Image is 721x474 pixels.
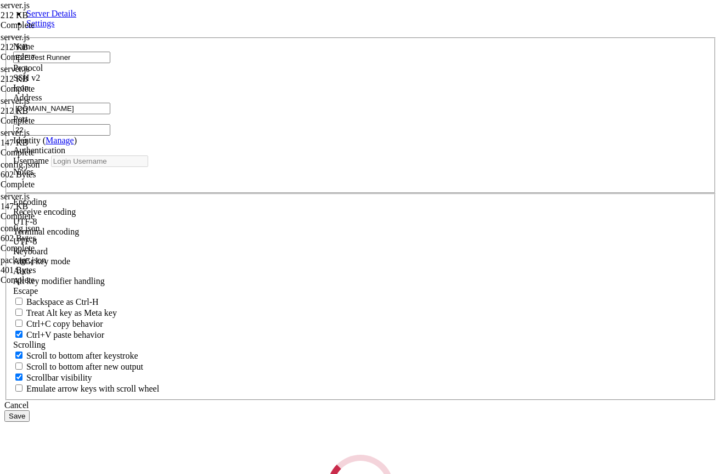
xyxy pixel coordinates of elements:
span: config.json [1,160,110,180]
span: package.json [1,255,110,275]
div: Complete [1,243,110,253]
div: 212 KB [1,10,110,20]
div: Complete [1,180,110,189]
div: 212 KB [1,74,110,84]
x-row: Connecting [TECHNICAL_ID]... [4,4,577,14]
div: Complete [1,116,110,126]
span: server.js [1,128,30,137]
span: server.js [1,64,110,84]
span: server.js [1,192,110,211]
div: Complete [1,148,110,158]
div: (0, 1) [4,14,9,23]
span: server.js [1,64,30,74]
span: server.js [1,1,30,10]
div: Complete [1,20,110,30]
div: 212 KB [1,42,110,52]
div: 401 Bytes [1,265,110,275]
span: server.js [1,96,30,105]
span: server.js [1,192,30,201]
div: Complete [1,52,110,62]
div: 147 KB [1,138,110,148]
div: 602 Bytes [1,170,110,180]
div: Complete [1,211,110,221]
span: server.js [1,1,110,20]
span: config.json [1,160,40,169]
div: Complete [1,275,110,285]
span: config.json [1,224,110,243]
span: package.json [1,255,46,265]
span: config.json [1,224,40,233]
div: Complete [1,84,110,94]
span: server.js [1,128,110,148]
div: 212 KB [1,106,110,116]
span: server.js [1,32,30,42]
div: 147 KB [1,202,110,211]
span: server.js [1,32,110,52]
div: 602 Bytes [1,233,110,243]
span: server.js [1,96,110,116]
